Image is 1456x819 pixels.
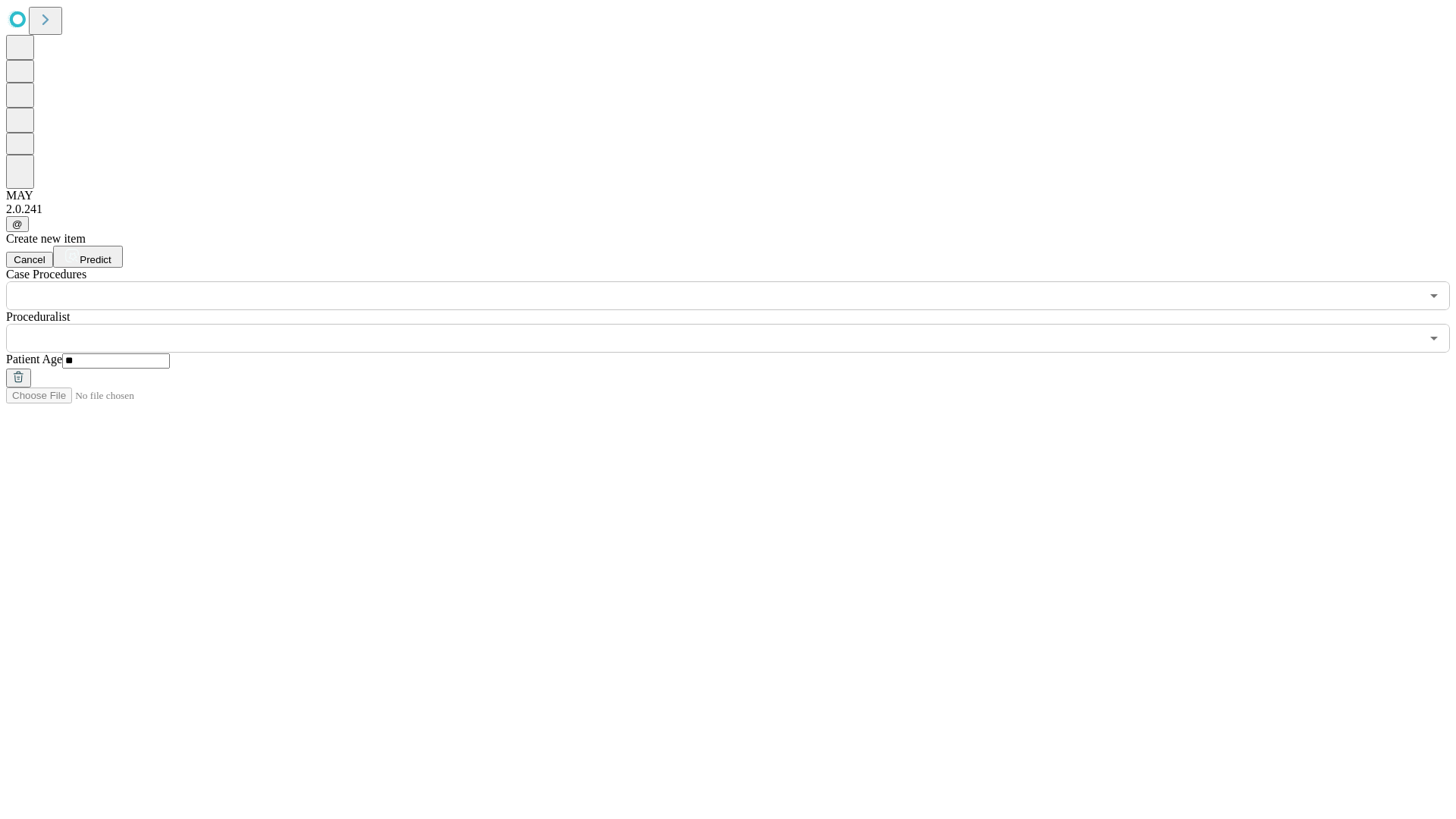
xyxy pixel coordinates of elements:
button: Cancel [6,252,53,268]
span: Proceduralist [6,310,70,323]
div: MAY [6,189,1450,202]
span: Cancel [14,254,45,265]
span: Scheduled Procedure [6,268,86,281]
span: Patient Age [6,353,62,366]
button: Open [1423,285,1445,306]
button: @ [6,216,29,232]
button: Open [1423,328,1445,349]
span: Predict [80,254,111,265]
button: Predict [53,246,123,268]
div: 2.0.241 [6,202,1450,216]
span: Create new item [6,232,86,245]
span: @ [12,218,23,230]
